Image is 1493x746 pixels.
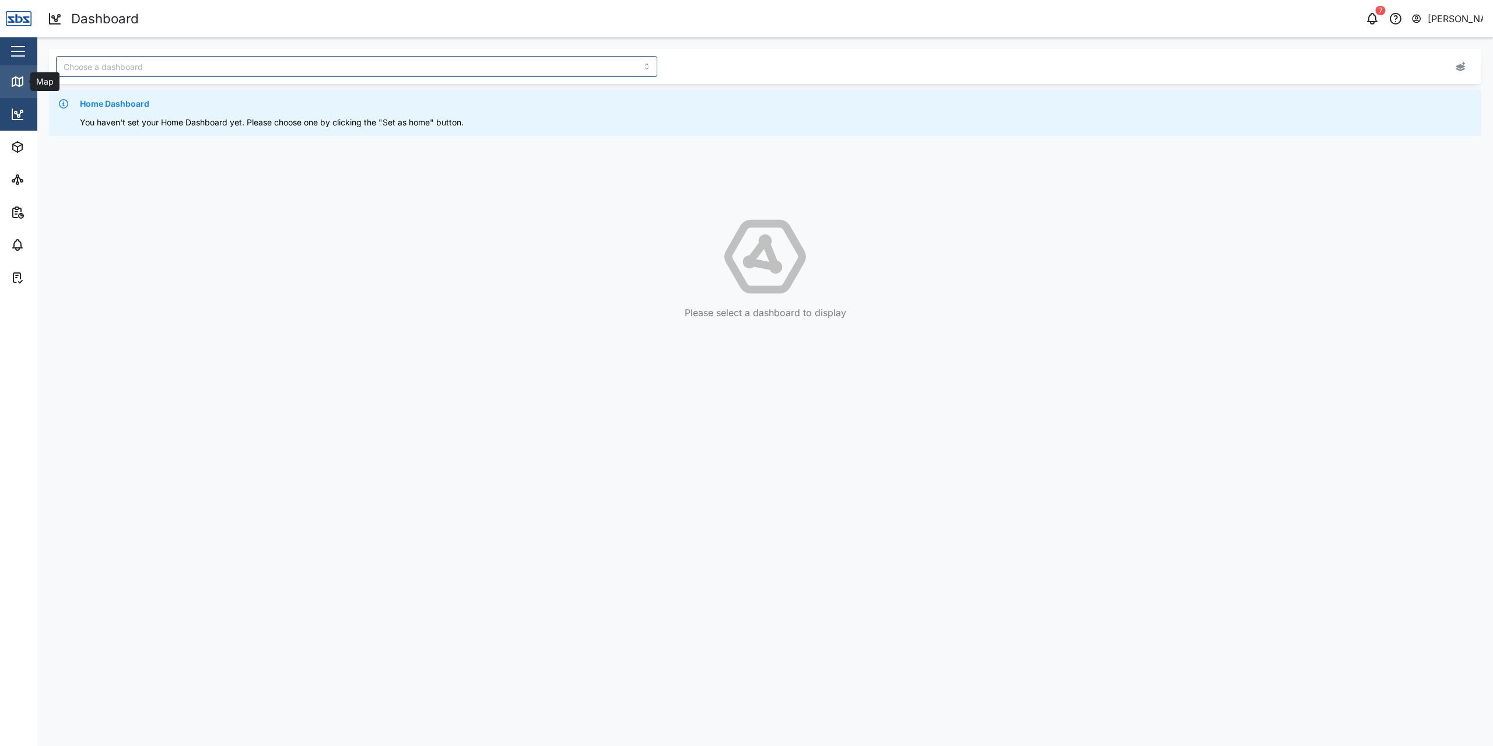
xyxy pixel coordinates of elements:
span: Home Dashboard [80,97,149,110]
div: Dashboard [71,9,139,29]
div: Please select a dashboard to display [685,306,846,320]
div: [PERSON_NAME] [1428,12,1484,26]
div: Map [30,75,57,88]
input: Choose a dashboard [56,56,657,77]
div: Dashboard [30,108,83,121]
div: Tasks [30,271,62,284]
div: You haven't set your Home Dashboard yet. Please choose one by clicking the "Set as home" button. [80,116,1474,129]
div: Sites [30,173,58,186]
div: Reports [30,206,70,219]
div: Assets [30,141,66,153]
img: Main Logo [6,6,31,31]
div: Alarms [30,239,66,251]
button: [PERSON_NAME] [1411,10,1484,27]
div: 7 [1376,6,1386,15]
